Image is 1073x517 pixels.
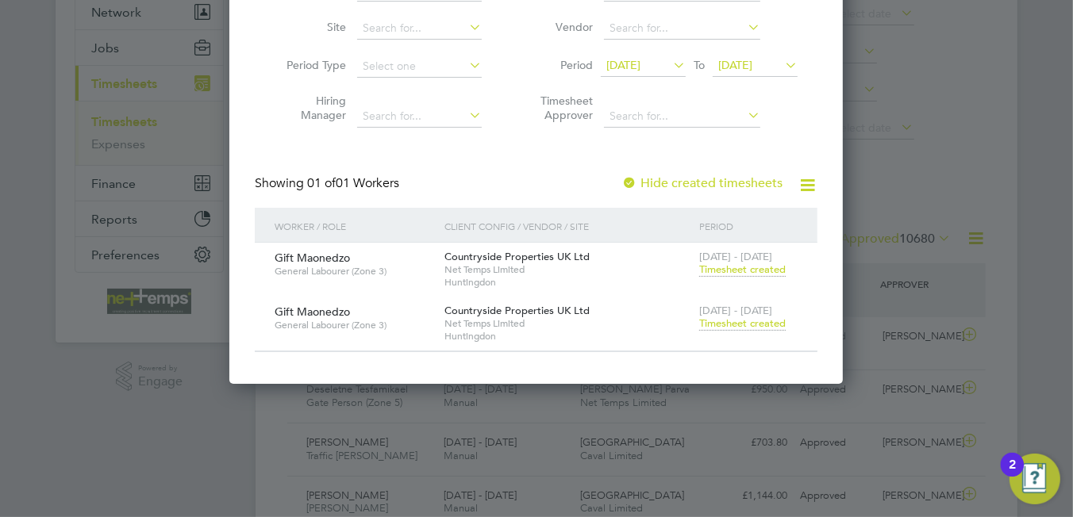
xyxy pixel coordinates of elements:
span: General Labourer (Zone 3) [275,265,433,278]
span: Huntingdon [444,276,691,289]
span: To [689,55,710,75]
span: Countryside Properties UK Ltd [444,250,590,263]
label: Vendor [521,20,593,34]
span: 01 of [307,175,336,191]
span: Huntingdon [444,330,691,343]
span: Gift Maonedzo [275,304,350,319]
input: Search for... [604,17,760,40]
span: [DATE] - [DATE] [699,250,772,263]
button: Open Resource Center, 2 new notifications [1010,454,1060,504]
span: General Labourer (Zone 3) [275,319,433,331]
div: Worker / Role [271,208,440,244]
input: Search for... [357,105,482,128]
input: Search for... [357,17,482,40]
input: Select one [357,56,482,78]
input: Search for... [604,105,760,128]
label: Hide created timesheets [621,175,783,191]
span: Timesheet created [699,262,786,277]
span: Countryside Properties UK Ltd [444,304,590,317]
span: Net Temps Limited [444,263,691,276]
div: 2 [1009,465,1016,485]
label: Period Type [275,58,346,72]
span: Net Temps Limited [444,317,691,330]
label: Site [275,20,346,34]
span: Gift Maonedzo [275,251,350,265]
span: 01 Workers [307,175,399,191]
span: [DATE] [718,58,752,72]
span: [DATE] - [DATE] [699,304,772,317]
div: Client Config / Vendor / Site [440,208,695,244]
div: Showing [255,175,402,192]
div: Period [695,208,802,244]
label: Timesheet Approver [521,94,593,122]
span: [DATE] [606,58,640,72]
label: Hiring Manager [275,94,346,122]
span: Timesheet created [699,316,786,331]
label: Period [521,58,593,72]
